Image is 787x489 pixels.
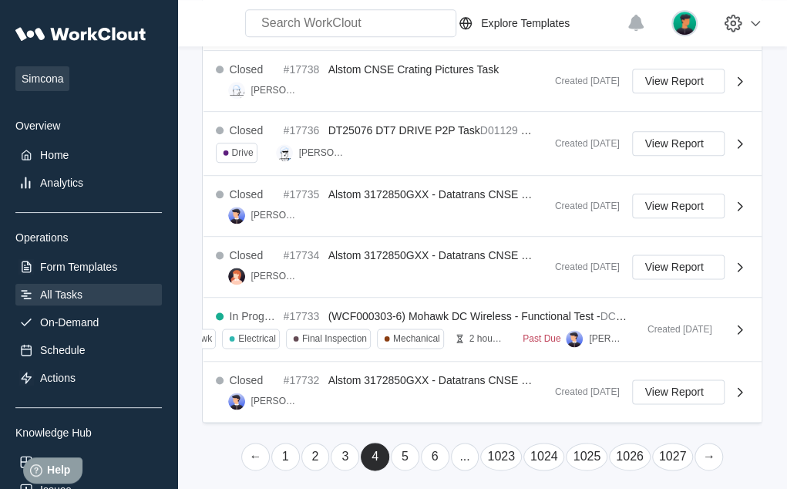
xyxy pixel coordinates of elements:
[203,362,762,423] a: Closed#17732Alstom 3172850GXX - Datatrans CNSE Final Inspection Task[PERSON_NAME]Created [DATE]Vi...
[232,147,254,158] div: Drive
[284,124,322,137] div: #17736
[230,124,264,137] div: Closed
[328,310,600,322] span: (WCF000303-6) Mohawk DC Wireless - Functional Test -
[632,69,725,93] button: View Report
[543,386,620,397] div: Created [DATE]
[241,443,270,470] a: Previous page
[228,82,245,99] img: clout-09.png
[284,63,322,76] div: #17738
[361,443,389,470] a: Page 4 is your current page
[456,14,619,32] a: Explore Templates
[228,393,245,410] img: user-5.png
[251,210,299,221] div: [PERSON_NAME]
[230,249,264,261] div: Closed
[391,443,419,470] a: Page 5
[543,76,620,86] div: Created [DATE]
[632,255,725,279] button: View Report
[543,201,620,211] div: Created [DATE]
[230,63,264,76] div: Closed
[302,333,367,344] div: Final Inspection
[299,147,347,158] div: [PERSON_NAME]
[635,324,712,335] div: Created [DATE]
[284,310,322,322] div: #17733
[284,188,322,201] div: #17735
[451,443,479,470] a: ...
[469,333,505,344] div: 2 hour limit
[15,256,162,278] a: Form Templates
[652,443,694,470] a: Page 1027
[203,176,762,237] a: Closed#17735Alstom 3172850GXX - Datatrans CNSE Final Inspection Task[PERSON_NAME]Created [DATE]Vi...
[284,249,322,261] div: #17734
[40,261,117,273] div: Form Templates
[15,66,69,91] span: Simcona
[230,374,264,386] div: Closed
[203,112,762,176] a: Closed#17736DT25076 DT7 DRIVE P2P TaskD01129G17905Drive[PERSON_NAME]Created [DATE]View Report
[15,172,162,194] a: Analytics
[523,443,565,470] a: Page 1024
[15,367,162,389] a: Actions
[566,443,607,470] a: Page 1025
[645,138,704,149] span: View Report
[645,76,704,86] span: View Report
[15,284,162,305] a: All Tasks
[251,271,299,282] div: [PERSON_NAME]
[393,333,440,344] div: Mechanical
[543,261,620,272] div: Created [DATE]
[331,443,359,470] a: Page 3
[230,310,277,322] div: In Progress
[566,330,583,347] img: user-5.png
[328,188,622,201] span: Alstom 3172850GXX - Datatrans CNSE Final Inspection Task
[276,144,293,161] img: clout-01.png
[228,268,245,285] img: user-2.png
[271,443,300,470] a: Page 1
[671,10,698,36] img: user.png
[645,386,704,397] span: View Report
[421,443,449,470] a: Page 6
[15,312,162,333] a: On-Demand
[284,374,322,386] div: #17732
[203,237,762,298] a: Closed#17734Alstom 3172850GXX - Datatrans CNSE Final Inspection Task[PERSON_NAME]Created [DATE]Vi...
[632,131,725,156] button: View Report
[15,120,162,132] div: Overview
[238,333,276,344] div: Electrical
[480,124,518,137] mark: D01129
[589,333,622,344] div: [PERSON_NAME]
[15,427,162,439] div: Knowledge Hub
[328,124,480,137] span: DT25076 DT7 DRIVE P2P Task
[40,177,83,189] div: Analytics
[40,344,85,356] div: Schedule
[230,188,264,201] div: Closed
[301,443,330,470] a: Page 2
[40,316,99,329] div: On-Demand
[15,144,162,166] a: Home
[523,333,553,344] div: Past Due
[543,138,620,149] div: Created [DATE]
[15,451,162,473] a: Assets
[632,194,725,218] button: View Report
[15,339,162,361] a: Schedule
[251,85,299,96] div: [PERSON_NAME]
[695,443,723,470] a: Next page
[203,51,762,112] a: Closed#17738Alstom CNSE Crating Pictures Task[PERSON_NAME]Created [DATE]View Report
[203,298,762,362] a: In Progress#17733(WCF000303-6) Mohawk DC Wireless - Functional Test -DC.01133MohawkElectricalFina...
[600,310,648,322] mark: DC.01133
[40,372,76,384] div: Actions
[328,249,622,261] span: Alstom 3172850GXX - Datatrans CNSE Final Inspection Task
[15,231,162,244] div: Operations
[40,288,82,301] div: All Tasks
[40,149,69,161] div: Home
[228,207,245,224] img: user-5.png
[245,9,456,37] input: Search WorkClout
[328,374,622,386] span: Alstom 3172850GXX - Datatrans CNSE Final Inspection Task
[645,201,704,211] span: View Report
[632,379,725,404] button: View Report
[328,63,499,76] span: Alstom CNSE Crating Pictures Task
[251,396,299,406] div: [PERSON_NAME]
[645,261,704,272] span: View Report
[481,17,570,29] div: Explore Templates
[480,443,522,470] a: Page 1023
[609,443,651,470] a: Page 1026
